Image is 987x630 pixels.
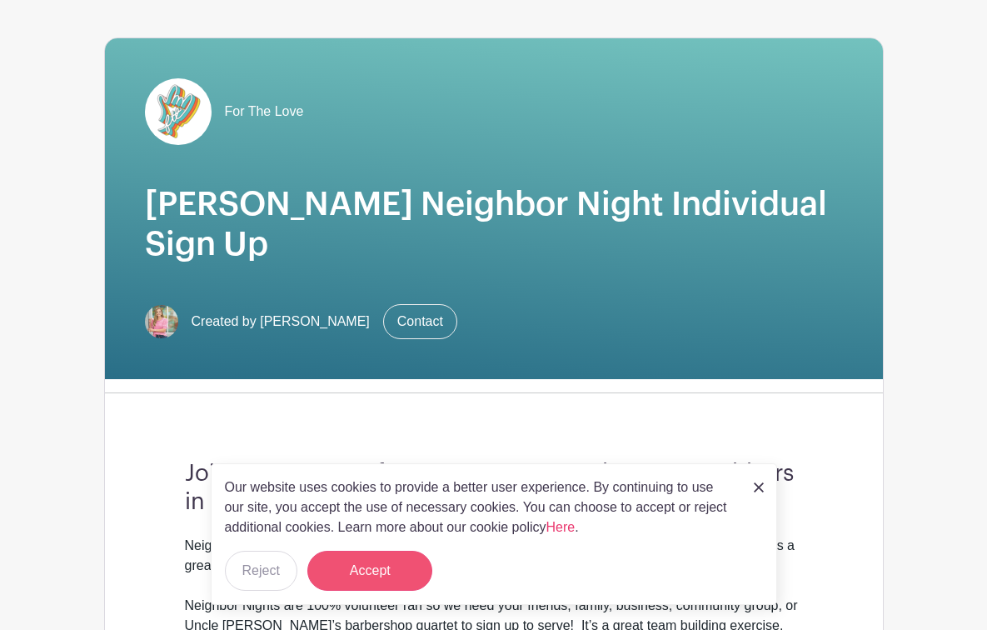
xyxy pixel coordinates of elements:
[383,304,457,339] a: Contact
[225,477,736,537] p: Our website uses cookies to provide a better user experience. By continuing to use our site, you ...
[546,520,576,534] a: Here
[307,551,432,591] button: Accept
[192,312,370,332] span: Created by [PERSON_NAME]
[185,536,803,576] div: Neighbor Night is like a fun block party where the community hangs out and enjoys a FREE meal! It...
[225,551,297,591] button: Reject
[145,78,212,145] img: pageload-spinner.gif
[754,482,764,492] img: close_button-5f87c8562297e5c2d7936805f587ecaba9071eb48480494691a3f1689db116b3.svg
[145,305,178,338] img: 2x2%20headshot.png
[225,102,304,122] span: For The Love
[185,460,803,516] h3: Join us to serve a free community meal to our neighbors in [GEOGRAPHIC_DATA]!
[145,185,843,264] h1: [PERSON_NAME] Neighbor Night Individual Sign Up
